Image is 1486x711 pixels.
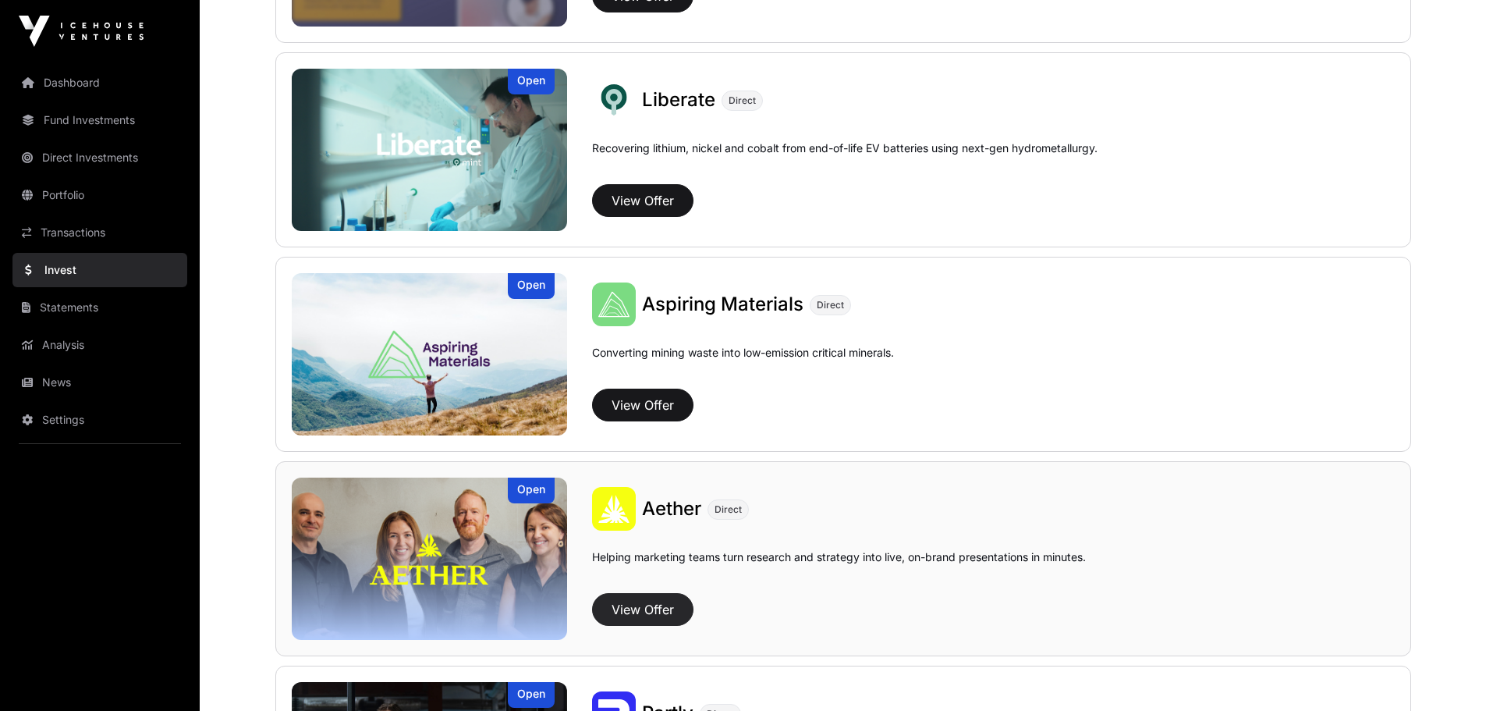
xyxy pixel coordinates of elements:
[292,478,568,640] a: AetherOpen
[508,478,555,503] div: Open
[592,345,894,382] p: Converting mining waste into low-emission critical minerals.
[508,682,555,708] div: Open
[292,478,568,640] img: Aether
[12,365,187,400] a: News
[642,496,701,521] a: Aether
[592,487,636,531] img: Aether
[592,283,636,326] img: Aspiring Materials
[508,69,555,94] div: Open
[642,292,803,317] a: Aspiring Materials
[12,290,187,325] a: Statements
[729,94,756,107] span: Direct
[12,215,187,250] a: Transactions
[12,103,187,137] a: Fund Investments
[642,293,803,315] span: Aspiring Materials
[642,88,715,111] span: Liberate
[292,69,568,231] img: Liberate
[642,87,715,112] a: Liberate
[592,184,693,217] button: View Offer
[592,140,1098,178] p: Recovering lithium, nickel and cobalt from end-of-life EV batteries using next-gen hydrometallurgy.
[592,389,693,421] button: View Offer
[1408,636,1486,711] iframe: Chat Widget
[592,593,693,626] button: View Offer
[592,549,1086,587] p: Helping marketing teams turn research and strategy into live, on-brand presentations in minutes.
[292,69,568,231] a: LiberateOpen
[12,403,187,437] a: Settings
[12,253,187,287] a: Invest
[817,299,844,311] span: Direct
[19,16,144,47] img: Icehouse Ventures Logo
[12,66,187,100] a: Dashboard
[508,273,555,299] div: Open
[715,503,742,516] span: Direct
[592,78,636,122] img: Liberate
[292,273,568,435] a: Aspiring MaterialsOpen
[12,328,187,362] a: Analysis
[12,178,187,212] a: Portfolio
[642,497,701,520] span: Aether
[12,140,187,175] a: Direct Investments
[292,273,568,435] img: Aspiring Materials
